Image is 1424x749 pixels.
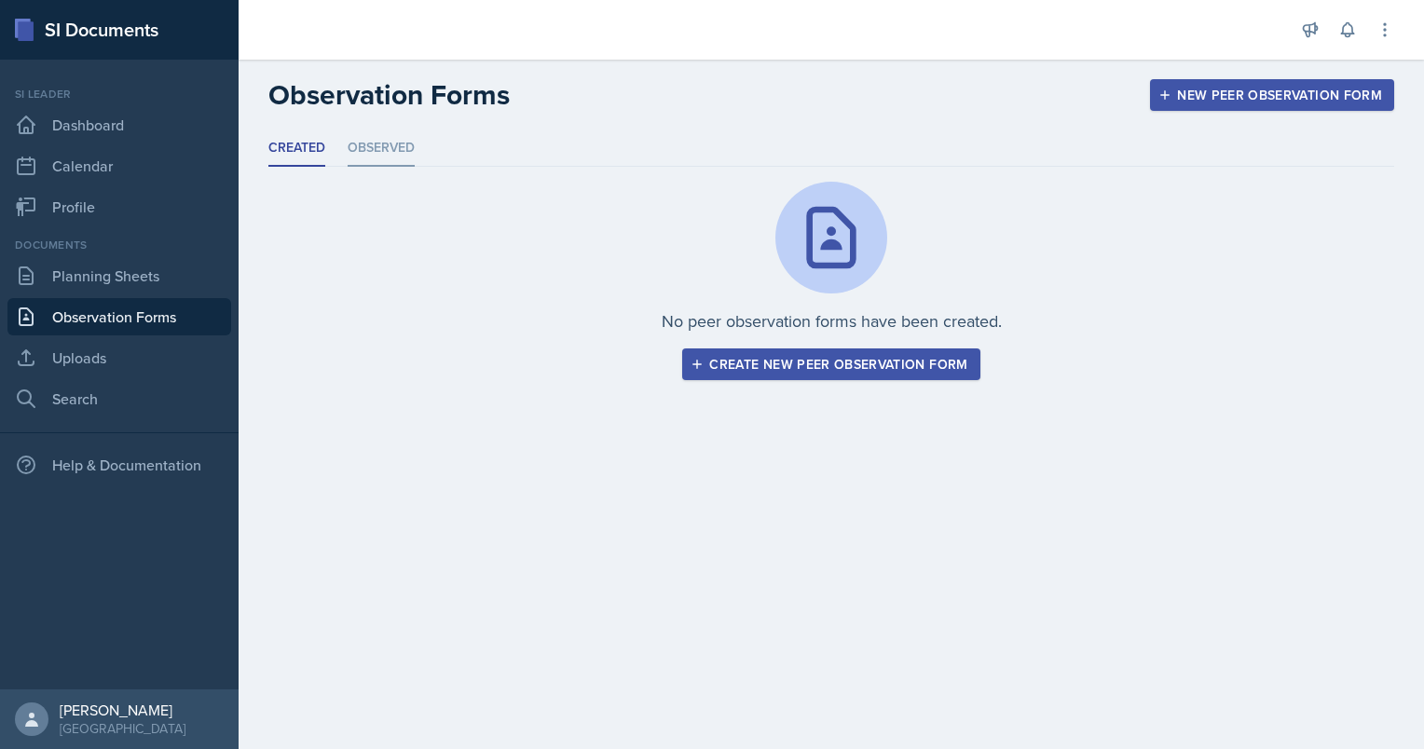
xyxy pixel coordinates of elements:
div: Documents [7,237,231,253]
a: Search [7,380,231,417]
li: Created [268,130,325,167]
div: Create new peer observation form [694,357,967,372]
button: Create new peer observation form [682,348,979,380]
div: [GEOGRAPHIC_DATA] [60,719,185,738]
div: New Peer Observation Form [1162,88,1382,102]
a: Planning Sheets [7,257,231,294]
div: [PERSON_NAME] [60,701,185,719]
button: New Peer Observation Form [1150,79,1394,111]
a: Uploads [7,339,231,376]
a: Observation Forms [7,298,231,335]
div: Si leader [7,86,231,102]
p: No peer observation forms have been created. [662,308,1002,334]
h2: Observation Forms [268,78,510,112]
li: Observed [348,130,415,167]
a: Dashboard [7,106,231,143]
a: Profile [7,188,231,225]
a: Calendar [7,147,231,184]
div: Help & Documentation [7,446,231,483]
